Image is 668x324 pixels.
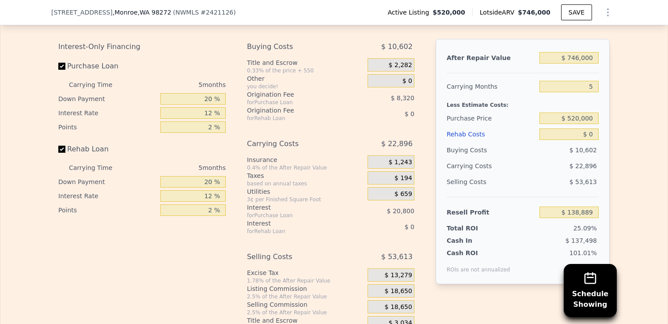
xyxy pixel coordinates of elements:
span: 25.09% [573,225,597,232]
div: 2.5% of the After Repair Value [247,293,364,300]
div: Buying Costs [247,39,345,55]
div: Rehab Costs [447,126,536,142]
span: $ 2,282 [388,61,412,69]
div: based on annual taxes [247,180,364,187]
div: 0.33% of the price + 550 [247,67,364,74]
div: Carrying Costs [247,136,345,152]
span: $ 0 [405,110,414,117]
span: $ 10,602 [381,39,413,55]
span: , WA 98272 [137,9,171,16]
div: 5 months [130,78,226,92]
div: for Rehab Loan [247,115,345,122]
div: 1.78% of the After Repair Value [247,277,364,284]
span: $ 1,243 [388,158,412,166]
div: Carrying Months [447,79,536,94]
span: $ 194 [395,174,412,182]
div: Selling Costs [447,174,536,190]
span: $ 53,613 [381,249,413,265]
span: # 2421126 [201,9,233,16]
div: Origination Fee [247,90,345,99]
div: Interest-Only Financing [58,39,226,55]
div: for Purchase Loan [247,212,345,219]
div: ( ) [173,8,236,17]
div: Selling Commission [247,300,364,309]
span: NWMLS [175,9,199,16]
label: Rehab Loan [58,141,157,157]
div: Resell Profit [447,204,536,220]
div: 3¢ per Finished Square Foot [247,196,364,203]
div: Carrying Time [69,161,126,175]
div: 5 months [130,161,226,175]
span: Lotside ARV [480,8,518,17]
span: $ 13,279 [385,271,412,279]
div: for Rehab Loan [247,228,345,235]
div: Down Payment [58,92,157,106]
div: Points [58,120,157,134]
div: Title and Escrow [247,58,364,67]
div: for Purchase Loan [247,99,345,106]
div: Taxes [247,171,364,180]
button: ScheduleShowing [564,264,617,317]
span: $ 137,498 [566,237,597,244]
div: Interest Rate [58,106,157,120]
span: 101.01% [569,249,597,256]
div: Interest Rate [58,189,157,203]
span: $ 53,613 [569,178,597,185]
div: Down Payment [58,175,157,189]
div: Origination Fee [247,106,345,115]
div: Buying Costs [447,142,536,158]
button: Show Options [599,4,617,21]
div: Carrying Time [69,78,126,92]
div: Purchase Price [447,110,536,126]
span: $746,000 [518,9,550,16]
div: After Repair Value [447,50,536,66]
span: Active Listing [387,8,433,17]
div: Other [247,74,364,83]
div: Cash ROI [447,249,510,257]
div: ROIs are not annualized [447,257,510,273]
span: $520,000 [433,8,465,17]
span: $ 22,896 [381,136,413,152]
span: $ 10,602 [569,147,597,154]
input: Purchase Loan [58,63,65,70]
button: SAVE [561,4,592,20]
span: $ 18,650 [385,303,412,311]
div: Less Estimate Costs: [447,94,599,110]
span: $ 22,896 [569,162,597,170]
div: Interest [247,219,345,228]
div: Interest [247,203,345,212]
label: Purchase Loan [58,58,157,74]
div: 2.5% of the After Repair Value [247,309,364,316]
input: Rehab Loan [58,146,65,153]
div: Selling Costs [247,249,345,265]
div: Listing Commission [247,284,364,293]
span: , Monroe [113,8,171,17]
div: Carrying Costs [447,158,502,174]
div: Points [58,203,157,217]
div: you decide! [247,83,364,90]
div: Utilities [247,187,364,196]
span: $ 659 [395,190,412,198]
span: [STREET_ADDRESS] [51,8,113,17]
span: $ 8,320 [391,94,414,102]
div: Insurance [247,155,364,164]
span: $ 20,800 [387,207,414,215]
span: $ 0 [402,77,412,85]
div: 0.4% of the After Repair Value [247,164,364,171]
span: $ 0 [405,223,414,230]
div: Cash In [447,236,502,245]
div: Total ROI [447,224,502,233]
span: $ 18,650 [385,287,412,295]
div: Excise Tax [247,268,364,277]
